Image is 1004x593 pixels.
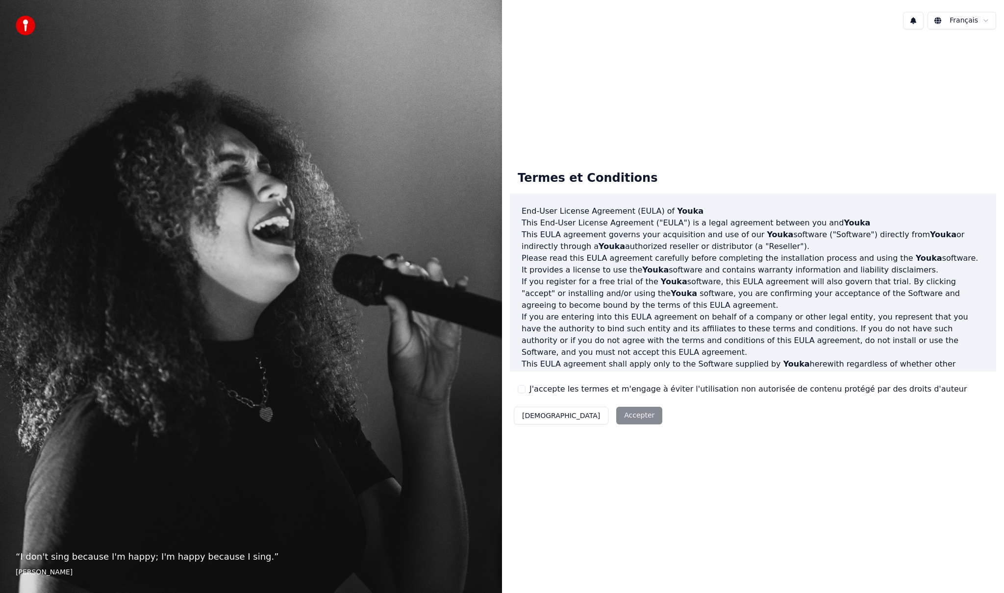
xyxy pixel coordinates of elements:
[514,407,608,424] button: [DEMOGRAPHIC_DATA]
[844,218,870,227] span: Youka
[661,277,687,286] span: Youka
[522,276,984,311] p: If you register for a free trial of the software, this EULA agreement will also govern that trial...
[802,371,828,380] span: Youka
[642,265,669,274] span: Youka
[16,568,486,577] footer: [PERSON_NAME]
[783,359,810,369] span: Youka
[916,253,942,263] span: Youka
[599,242,625,251] span: Youka
[930,230,956,239] span: Youka
[16,550,486,564] p: “ I don't sing because I'm happy; I'm happy because I sing. ”
[510,163,665,194] div: Termes et Conditions
[522,358,984,405] p: This EULA agreement shall apply only to the Software supplied by herewith regardless of whether o...
[522,252,984,276] p: Please read this EULA agreement carefully before completing the installation process and using th...
[522,311,984,358] p: If you are entering into this EULA agreement on behalf of a company or other legal entity, you re...
[671,289,697,298] span: Youka
[522,229,984,252] p: This EULA agreement governs your acquisition and use of our software ("Software") directly from o...
[522,205,984,217] h3: End-User License Agreement (EULA) of
[677,206,703,216] span: Youka
[16,16,35,35] img: youka
[529,383,967,395] label: J'accepte les termes et m'engage à éviter l'utilisation non autorisée de contenu protégé par des ...
[767,230,793,239] span: Youka
[522,217,984,229] p: This End-User License Agreement ("EULA") is a legal agreement between you and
